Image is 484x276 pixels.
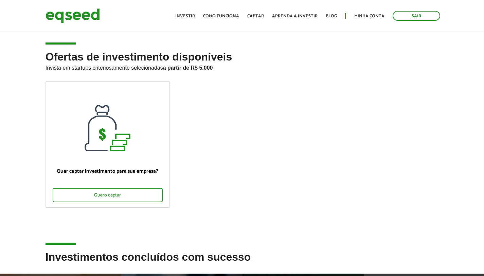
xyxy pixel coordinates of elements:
a: Blog [326,14,337,18]
strong: a partir de R$ 5.000 [163,65,213,71]
a: Sair [393,11,440,21]
img: EqSeed [46,7,100,25]
a: Investir [175,14,195,18]
h2: Investimentos concluídos com sucesso [46,251,439,273]
p: Invista em startups criteriosamente selecionadas [46,63,439,71]
p: Quer captar investimento para sua empresa? [53,168,163,174]
a: Como funciona [203,14,239,18]
h2: Ofertas de investimento disponíveis [46,51,439,81]
a: Quer captar investimento para sua empresa? Quero captar [46,81,170,208]
a: Minha conta [354,14,384,18]
a: Aprenda a investir [272,14,318,18]
div: Quero captar [53,188,163,202]
a: Captar [247,14,264,18]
